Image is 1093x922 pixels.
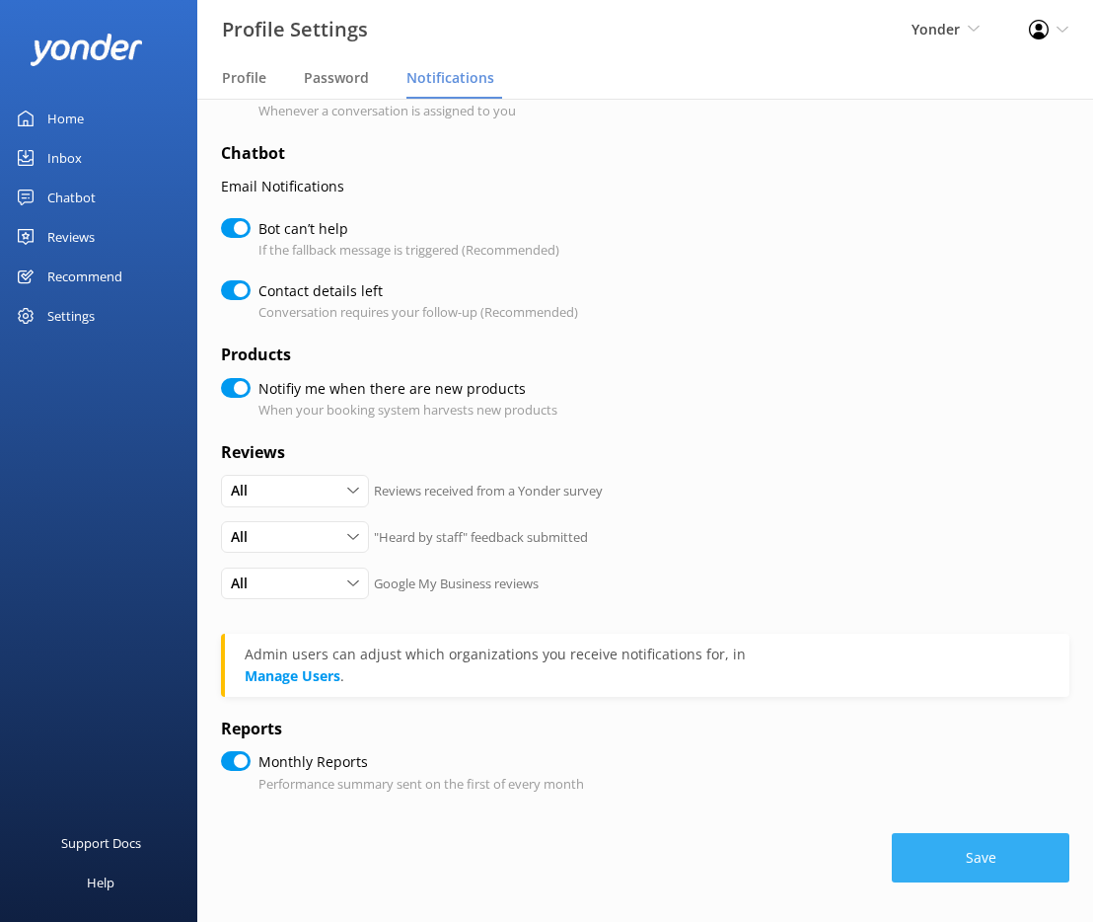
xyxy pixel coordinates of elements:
p: Whenever a conversation is assigned to you [258,101,516,121]
span: All [231,480,259,501]
div: Recommend [47,257,122,296]
div: Settings [47,296,95,336]
label: Monthly Reports [258,751,574,773]
p: Reviews received from a Yonder survey [374,481,603,501]
label: Notifiy me when there are new products [258,378,547,400]
span: All [231,526,259,548]
button: Save [892,833,1069,883]
span: All [231,573,259,594]
p: "Heard by staff" feedback submitted [374,527,588,548]
div: Chatbot [47,178,96,217]
h4: Reports [221,717,1069,742]
h4: Reviews [221,440,1069,466]
p: Email Notifications [221,176,1069,197]
span: Notifications [406,68,494,88]
div: Home [47,99,84,138]
h3: Profile Settings [222,14,368,45]
h4: Products [221,343,1069,368]
p: If the fallback message is triggered (Recommended) [258,240,559,261]
div: Inbox [47,138,82,178]
a: Manage Users [245,666,340,685]
p: Conversation requires your follow-up (Recommended) [258,302,578,323]
label: Bot can’t help [258,218,549,240]
div: Admin users can adjust which organizations you receive notifications for, in [245,644,1050,665]
span: Yonder [911,20,960,38]
label: Contact details left [258,280,568,302]
img: yonder-white-logo.png [30,34,143,66]
span: Profile [222,68,266,88]
p: Google My Business reviews [374,574,539,594]
div: Support Docs [61,823,141,863]
div: Reviews [47,217,95,257]
span: Password [304,68,369,88]
p: When your booking system harvests new products [258,400,557,421]
div: . [245,644,1050,687]
p: Performance summary sent on the first of every month [258,774,584,795]
div: Help [87,863,114,902]
h4: Chatbot [221,141,1069,167]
